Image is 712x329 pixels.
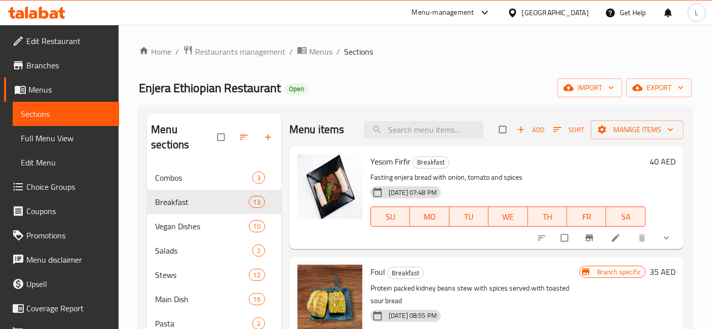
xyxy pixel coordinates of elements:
a: Branches [4,53,119,77]
span: TH [532,210,563,224]
div: Open [285,83,308,95]
div: Menu-management [412,7,474,19]
a: Upsell [4,272,119,296]
span: Breakfast [155,196,248,208]
span: 10 [249,222,265,231]
button: WE [489,207,528,227]
span: Menus [309,46,332,58]
span: [DATE] 08:55 PM [385,311,441,320]
span: Vegan Dishes [155,220,248,232]
div: Vegan Dishes10 [147,214,281,238]
h2: Menu sections [151,122,217,152]
a: Menus [4,77,119,102]
span: Select to update [555,228,576,248]
span: Sort [553,124,584,136]
button: delete [631,227,655,249]
a: Edit menu item [611,233,623,243]
a: Menu disclaimer [4,248,119,272]
span: [DATE] 07:48 PM [385,188,441,197]
span: Coverage Report [26,302,111,314]
li: / [336,46,340,58]
div: Breakfast [413,156,449,169]
span: Add item [514,122,547,138]
button: SU [370,207,410,227]
span: Coupons [26,205,111,217]
span: Sections [344,46,373,58]
span: L [695,7,698,18]
li: / [175,46,179,58]
h6: 40 AED [650,154,676,169]
span: Yesom Firfir [370,154,410,169]
p: Protein packed kidney beans stew with spices served with toasted sour bread [370,282,579,307]
span: 3 [253,173,265,183]
button: import [557,78,622,97]
a: Coupons [4,199,119,223]
h2: Menu items [289,122,345,137]
a: Full Menu View [13,126,119,150]
button: FR [567,207,606,227]
div: [GEOGRAPHIC_DATA] [522,7,589,18]
a: Menus [297,45,332,58]
div: items [252,172,265,184]
span: Salads [155,244,252,257]
span: SA [610,210,641,224]
span: Edit Menu [21,156,111,169]
span: 13 [249,197,265,207]
span: Restaurants management [195,46,285,58]
button: Add [514,122,547,138]
span: 16 [249,295,265,304]
span: TU [454,210,484,224]
a: Home [139,46,171,58]
span: Manage items [599,124,676,136]
span: Enjera Ethiopian Restaurant [139,76,281,99]
span: Branch specific [593,267,645,277]
div: Salads2 [147,238,281,263]
span: Select all sections [211,128,233,147]
a: Promotions [4,223,119,248]
li: / [289,46,293,58]
a: Coverage Report [4,296,119,320]
button: SA [606,207,645,227]
input: search [364,121,483,139]
span: Combos [155,172,252,184]
span: Stews [155,269,248,281]
span: Open [285,85,308,93]
button: sort-choices [531,227,555,249]
button: show more [655,227,680,249]
span: Breakfast [388,267,424,279]
a: Edit Menu [13,150,119,175]
span: Menu disclaimer [26,254,111,266]
button: TU [449,207,489,227]
div: items [249,269,265,281]
span: Breakfast [413,156,449,168]
div: Breakfast13 [147,190,281,214]
span: 2 [253,246,265,256]
span: import [566,81,614,94]
span: Menus [28,84,111,96]
a: Restaurants management [183,45,285,58]
div: Combos3 [147,166,281,190]
a: Choice Groups [4,175,119,199]
button: Add section [257,126,281,148]
button: export [626,78,692,97]
button: Sort [551,122,587,138]
button: MO [410,207,449,227]
button: Manage items [591,120,684,139]
h6: 35 AED [650,265,676,279]
span: 12 [249,270,265,280]
span: Branches [26,59,111,71]
span: MO [414,210,445,224]
span: 2 [253,319,265,328]
span: Full Menu View [21,132,111,144]
span: FR [571,210,602,224]
span: Promotions [26,229,111,241]
span: Upsell [26,278,111,290]
nav: breadcrumb [139,45,692,58]
span: Main Dish [155,293,248,305]
button: TH [528,207,567,227]
div: Breakfast [387,267,424,279]
span: Select section [493,120,514,139]
div: items [249,220,265,232]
